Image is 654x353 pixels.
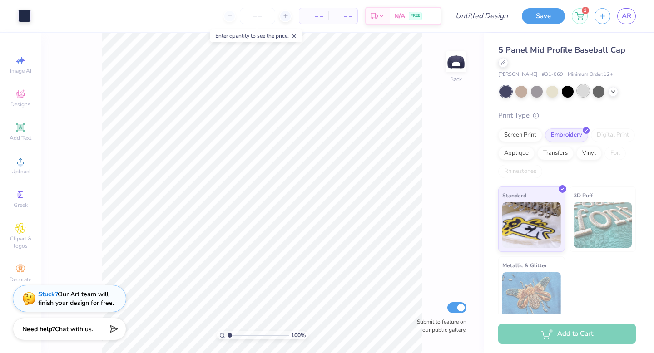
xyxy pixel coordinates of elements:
span: Clipart & logos [5,235,36,250]
img: Back [447,53,465,71]
span: Decorate [10,276,31,283]
span: 3D Puff [574,191,593,200]
div: Print Type [498,110,636,121]
button: Save [522,8,565,24]
a: AR [617,8,636,24]
img: 3D Puff [574,202,632,248]
div: Back [450,75,462,83]
img: Standard [502,202,561,248]
div: Rhinestones [498,165,542,178]
div: Foil [604,147,626,160]
div: Enter quantity to see the price. [210,29,302,42]
span: Minimum Order: 12 + [568,71,613,78]
strong: Need help? [22,325,55,333]
div: Embroidery [545,128,588,142]
div: Transfers [537,147,574,160]
input: Untitled Design [448,7,515,25]
strong: Stuck? [38,290,58,299]
span: [PERSON_NAME] [498,71,537,78]
input: – – [240,8,275,24]
span: Greek [14,201,28,209]
span: – – [334,11,352,21]
span: Chat with us. [55,325,93,333]
div: Screen Print [498,128,542,142]
span: Standard [502,191,526,200]
img: Metallic & Glitter [502,272,561,318]
span: 5 Panel Mid Profile Baseball Cap [498,44,625,55]
div: Our Art team will finish your design for free. [38,290,114,307]
span: N/A [394,11,405,21]
span: Image AI [10,67,31,74]
div: Digital Print [591,128,635,142]
label: Submit to feature on our public gallery. [412,318,466,334]
span: AR [622,11,631,21]
span: 100 % [291,331,306,339]
span: Designs [10,101,30,108]
span: Upload [11,168,30,175]
span: FREE [411,13,420,19]
span: – – [305,11,323,21]
div: Applique [498,147,535,160]
span: Metallic & Glitter [502,260,547,270]
div: Vinyl [576,147,602,160]
span: Add Text [10,134,31,142]
span: 1 [582,7,589,14]
span: # 31-069 [542,71,563,78]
